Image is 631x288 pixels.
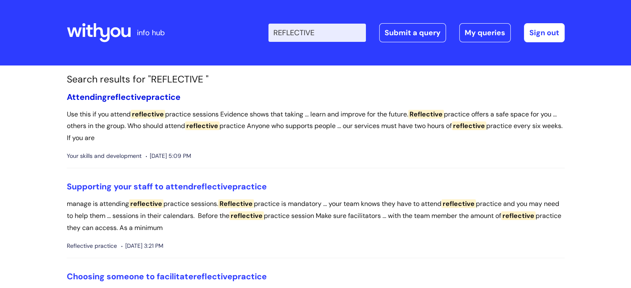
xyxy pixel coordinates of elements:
[193,271,232,282] span: reflective
[441,199,476,208] span: reflective
[501,211,536,220] span: reflective
[218,199,254,208] span: Reflective
[67,198,565,234] p: manage is attending practice sessions. practice is mandatory ... your team knows they have to att...
[67,271,267,282] a: Choosing someone to facilitatereflectivepractice
[408,110,444,119] span: Reflective
[524,23,565,42] a: Sign out
[185,121,219,130] span: reflective
[452,121,486,130] span: reflective
[121,241,163,251] span: [DATE] 3:21 PM
[459,23,511,42] a: My queries
[67,241,117,251] span: Reflective practice
[229,211,264,220] span: reflective
[67,181,267,192] a: Supporting your staff to attendreflectivepractice
[67,92,180,102] a: Attendingreflectivepractice
[268,24,366,42] input: Search
[131,110,165,119] span: reflective
[146,151,191,161] span: [DATE] 5:09 PM
[193,181,232,192] span: reflective
[129,199,163,208] span: reflective
[67,74,565,85] h1: Search results for "REFLECTIVE "
[67,151,141,161] span: Your skills and development
[379,23,446,42] a: Submit a query
[67,109,565,144] p: Use this if you attend practice sessions Evidence shows that taking ... learn and improve for the...
[137,26,165,39] p: info hub
[107,92,146,102] span: reflective
[268,23,565,42] div: | -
